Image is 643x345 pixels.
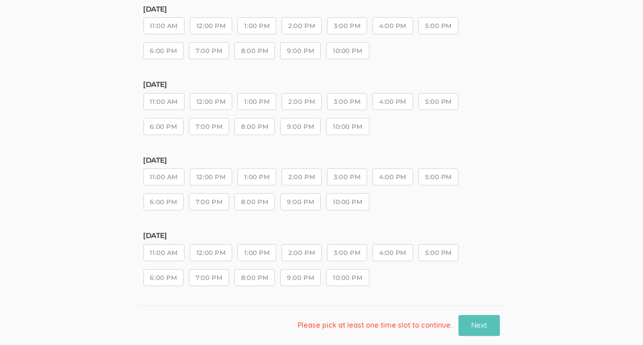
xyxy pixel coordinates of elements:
button: 4:00 PM [373,244,413,261]
button: 12:00 PM [190,17,232,34]
button: 6:00 PM [143,42,184,59]
button: 11:00 AM [143,244,184,261]
button: 9:00 PM [280,193,321,210]
button: 10:00 PM [326,193,369,210]
h5: [DATE] [143,5,500,13]
button: 6:00 PM [143,118,184,135]
button: 7:00 PM [189,118,229,135]
button: 4:00 PM [373,17,413,34]
button: 5:00 PM [418,17,459,34]
button: 12:00 PM [190,93,232,110]
button: 5:00 PM [418,244,459,261]
button: 11:00 AM [143,93,184,110]
button: 6:00 PM [143,193,184,210]
button: 8:00 PM [234,118,275,135]
button: 6:00 PM [143,269,184,286]
button: 5:00 PM [418,168,459,185]
h5: [DATE] [143,232,500,240]
button: 3:00 PM [327,17,367,34]
button: 7:00 PM [189,269,229,286]
button: 1:00 PM [238,244,276,261]
button: 2:00 PM [282,244,322,261]
button: 7:00 PM [189,193,229,210]
button: 9:00 PM [280,42,321,59]
button: 1:00 PM [238,93,276,110]
button: 8:00 PM [234,269,275,286]
button: 1:00 PM [238,17,276,34]
button: 3:00 PM [327,244,367,261]
button: 8:00 PM [234,42,275,59]
button: 4:00 PM [373,93,413,110]
button: 7:00 PM [189,42,229,59]
button: 9:00 PM [280,118,321,135]
h5: [DATE] [143,81,500,89]
button: 3:00 PM [327,168,367,185]
button: 2:00 PM [282,168,322,185]
button: 3:00 PM [327,93,367,110]
button: 1:00 PM [238,168,276,185]
button: 8:00 PM [234,193,275,210]
button: 10:00 PM [326,42,369,59]
button: 12:00 PM [190,244,232,261]
button: 2:00 PM [282,17,322,34]
button: 10:00 PM [326,269,369,286]
button: 2:00 PM [282,93,322,110]
button: 4:00 PM [373,168,413,185]
div: Please pick at least one time slot to continue. [291,320,459,330]
button: 12:00 PM [190,168,232,185]
button: 10:00 PM [326,118,369,135]
button: 11:00 AM [143,17,184,34]
button: 5:00 PM [418,93,459,110]
button: 11:00 AM [143,168,184,185]
button: 9:00 PM [280,269,321,286]
h5: [DATE] [143,156,500,164]
button: Next [459,315,500,336]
